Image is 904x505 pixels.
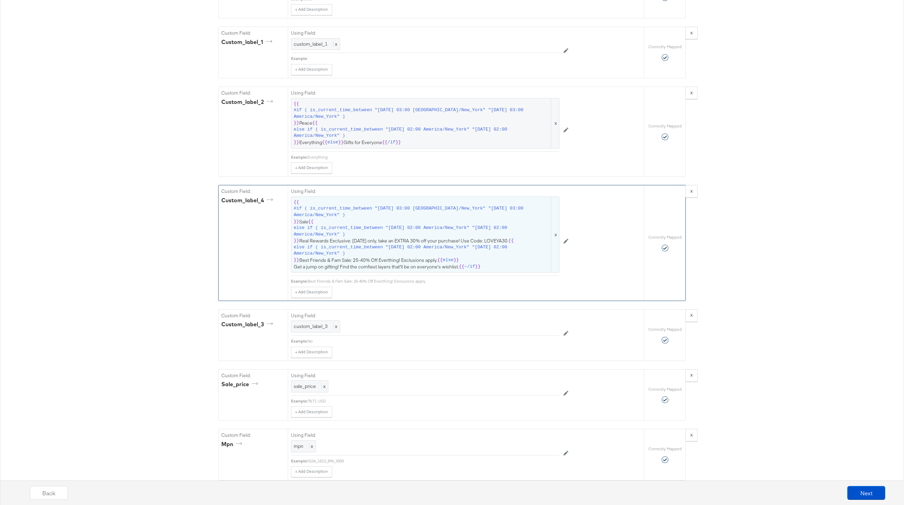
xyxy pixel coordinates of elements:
[308,219,314,225] span: {{
[294,101,557,146] span: Peace Everything Gifts for Everyone
[309,443,313,449] span: x
[291,4,332,15] button: + Add Description
[294,126,550,139] span: else if ( is_current_time_between "[DATE] 02:00 America/New_York" "[DATE] 02:00 America/New_York" )
[648,387,682,392] label: Correctly Mapped
[294,323,328,329] span: custom_label_3
[291,64,332,75] button: + Add Description
[294,219,299,225] span: }}
[221,380,260,388] div: sale_price
[294,120,299,126] span: }}
[648,446,682,452] label: Correctly Mapped
[308,154,559,160] div: Everything
[294,205,550,218] span: #if ( is_current_time_between "[DATE] 03:00 [GEOGRAPHIC_DATA]/New_York" "[DATE] 03:00 America/New...
[308,458,559,464] div: 0106_1812_896_3000
[648,123,682,129] label: Correctly Mapped
[294,199,557,270] span: Sale Real Rewards Exclusive: [DATE] only, take an EXTRA 30% off your purchase! Use Code: LOVEYA30...
[291,30,559,36] label: Using Field:
[685,27,698,39] button: x
[294,383,316,389] span: sale_price
[685,185,698,197] button: x
[464,264,475,270] span: ~/if
[453,257,459,264] span: }}
[291,154,308,160] div: Example:
[308,338,559,344] div: No
[685,309,698,322] button: x
[294,238,299,244] span: }}
[221,432,285,438] label: Custom Field:
[294,199,299,206] span: {{
[294,107,550,120] span: #if ( is_current_time_between "[DATE] 03:00 [GEOGRAPHIC_DATA]/New_York" "[DATE] 03:00 America/New...
[648,234,682,240] label: Correctly Mapped
[291,347,332,358] button: + Add Description
[221,372,285,379] label: Custom Field:
[308,398,559,404] div: 78.71 USD
[294,101,299,107] span: {{
[312,120,318,126] span: {{
[294,443,303,449] span: mpn
[294,244,550,257] span: else if ( is_current_time_between "[DATE] 02:00 America/New_York" "[DATE] 02:00 America/New_York" )
[291,406,332,417] button: + Add Description
[388,139,396,146] span: /if
[648,44,682,50] label: Correctly Mapped
[294,225,550,238] span: else if ( is_current_time_between "[DATE] 02:00 America/New_York" "[DATE] 02:00 America/New_York" )
[221,440,245,448] div: mpn
[291,466,332,477] button: + Add Description
[291,188,559,195] label: Using Field:
[685,429,698,441] button: x
[475,264,481,270] span: }}
[30,486,68,500] button: Back
[685,369,698,382] button: x
[437,257,443,264] span: {{
[221,312,285,319] label: Custom Field:
[308,278,559,284] div: Best Friends & Fam Sale: 25-40% Off Everthing! Exclusions apply.
[291,56,308,61] div: Example:
[690,89,693,96] strong: x
[291,162,332,174] button: + Add Description
[382,139,388,146] span: {{
[333,323,337,329] span: x
[221,98,275,106] div: custom_label_2
[291,312,559,319] label: Using Field:
[291,458,308,464] div: Example:
[221,90,285,96] label: Custom Field:
[294,139,299,146] span: }}
[551,98,559,148] span: x
[294,41,328,47] span: custom_label_1
[459,264,464,270] span: {{
[291,398,308,404] div: Example:
[690,372,693,378] strong: x
[685,87,698,99] button: x
[221,196,275,204] div: custom_label_4
[508,238,514,244] span: {{
[847,486,885,500] button: Next
[333,41,337,47] span: x
[321,383,326,389] span: x
[291,287,332,298] button: + Add Description
[291,338,308,344] div: Example:
[690,432,693,438] strong: x
[338,139,344,146] span: }}
[690,312,693,318] strong: x
[690,188,693,194] strong: x
[221,320,275,328] div: custom_label_3
[291,90,559,96] label: Using Field:
[648,327,682,332] label: Correctly Mapped
[322,139,328,146] span: {{
[551,197,559,272] span: x
[291,432,559,438] label: Using Field:
[294,257,299,264] span: }}
[291,372,559,379] label: Using Field:
[396,139,401,146] span: }}
[690,29,693,36] strong: x
[327,139,338,146] span: else
[291,278,308,284] div: Example:
[443,257,453,264] span: else
[221,38,275,46] div: custom_label_1
[221,188,285,195] label: Custom Field:
[221,30,285,36] label: Custom Field:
